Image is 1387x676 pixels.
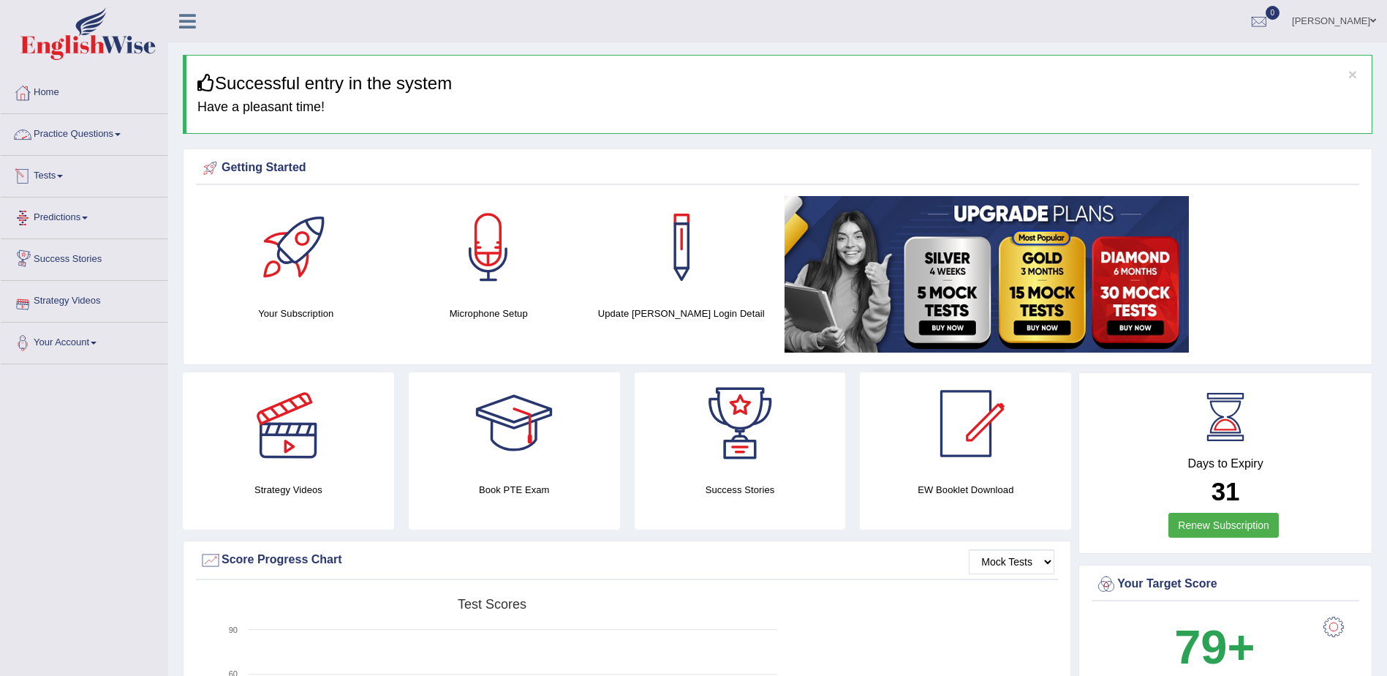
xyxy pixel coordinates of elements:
[197,74,1361,93] h3: Successful entry in the system
[458,597,526,612] tspan: Test scores
[229,626,238,634] text: 90
[200,549,1054,571] div: Score Progress Chart
[1095,457,1356,470] h4: Days to Expiry
[200,157,1356,179] div: Getting Started
[1348,67,1357,82] button: ×
[785,196,1189,353] img: small5.jpg
[197,100,1361,115] h4: Have a pleasant time!
[1,239,167,276] a: Success Stories
[635,482,846,497] h4: Success Stories
[1,323,167,359] a: Your Account
[592,306,770,321] h4: Update [PERSON_NAME] Login Detail
[207,306,385,321] h4: Your Subscription
[1,198,167,234] a: Predictions
[1,114,167,151] a: Practice Questions
[1174,620,1255,674] b: 79+
[399,306,577,321] h4: Microphone Setup
[183,482,394,497] h4: Strategy Videos
[860,482,1071,497] h4: EW Booklet Download
[1212,477,1240,506] b: 31
[1,72,167,109] a: Home
[1,281,167,318] a: Strategy Videos
[1168,513,1279,538] a: Renew Subscription
[1095,574,1356,596] div: Your Target Score
[1266,6,1280,20] span: 0
[1,156,167,192] a: Tests
[409,482,620,497] h4: Book PTE Exam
